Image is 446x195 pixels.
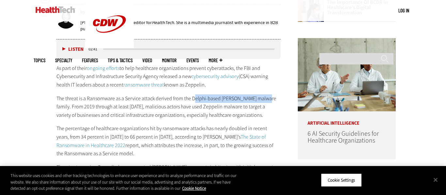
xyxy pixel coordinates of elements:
p: Artificial Intelligence [298,111,396,126]
a: Video [142,58,152,63]
a: Tips & Tactics [108,58,133,63]
span: Specialty [55,58,72,63]
a: 6 AI Security Guidelines for Healthcare Organizations [308,129,379,145]
a: More information about your privacy [182,186,206,191]
a: The State of Ransomware in Healthcare 2022 [56,133,266,149]
a: MonITor [162,58,177,63]
button: Close [428,173,443,187]
a: cybersecurity advisory [191,73,239,80]
span: Topics [34,58,45,63]
a: Events [186,58,199,63]
p: As part of their to help healthcare organizations prevent cyberattacks, the FBI and Cybersecurity... [56,64,280,89]
a: CDW [85,43,134,50]
a: Features [82,58,98,63]
div: User menu [398,7,409,14]
span: More [209,58,222,63]
a: ongoing efforts [87,65,119,72]
button: Cookie Settings [321,173,362,187]
a: Log in [398,7,409,13]
a: ransomware threat [123,81,164,88]
div: This website uses cookies and other tracking technologies to enhance user experience and to analy... [10,173,245,192]
img: Home [36,7,75,13]
p: The percentage of healthcare organizations hit by ransomware attacks has nearly doubled in recent... [56,124,280,158]
img: Doctors meeting in the office [298,38,396,111]
p: The threat is a Ransomware as a Service attack derived from the Delphi-based [PERSON_NAME] malwar... [56,94,280,119]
